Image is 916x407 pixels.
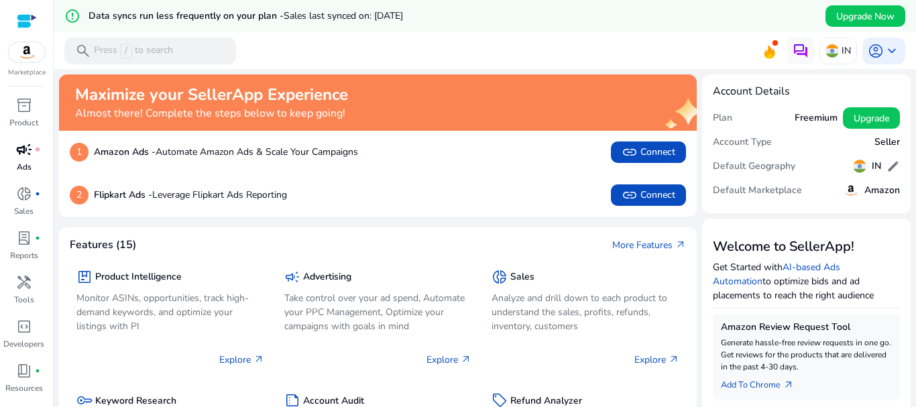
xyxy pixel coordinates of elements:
[284,9,403,22] span: Sales last synced on: [DATE]
[70,143,89,162] p: 1
[884,43,900,59] span: keyboard_arrow_down
[622,187,638,203] span: link
[854,111,889,125] span: Upgrade
[16,141,32,158] span: campaign
[284,269,300,285] span: campaign
[9,117,38,129] p: Product
[842,39,851,62] p: IN
[675,239,686,250] span: arrow_outward
[713,137,772,148] h5: Account Type
[713,85,901,98] h4: Account Details
[76,269,93,285] span: package
[75,85,348,105] h2: Maximize your SellerApp Experience
[836,9,895,23] span: Upgrade Now
[95,272,182,283] h5: Product Intelligence
[94,188,287,202] p: Leverage Flipkart Ads Reporting
[721,337,893,373] p: Generate hassle-free review requests in one go. Get reviews for the products that are delivered i...
[622,144,675,160] span: Connect
[622,187,675,203] span: Connect
[874,137,900,148] h5: Seller
[713,260,901,302] p: Get Started with to optimize bids and ad placements to reach the right audience
[783,380,794,390] span: arrow_outward
[843,182,859,198] img: amazon.svg
[5,382,43,394] p: Resources
[303,396,364,407] h5: Account Audit
[8,68,46,78] p: Marketplace
[94,145,358,159] p: Automate Amazon Ads & Scale Your Campaigns
[634,353,679,367] p: Explore
[70,239,136,251] h4: Features (15)
[622,144,638,160] span: link
[95,396,176,407] h5: Keyword Research
[611,184,686,206] button: linkConnect
[612,238,686,252] a: More Featuresarrow_outward
[35,368,40,373] span: fiber_manual_record
[713,113,732,124] h5: Plan
[253,354,264,365] span: arrow_outward
[94,44,173,58] p: Press to search
[70,186,89,205] p: 2
[721,373,805,392] a: Add To Chrome
[76,291,264,333] p: Monitor ASINs, opportunities, track high-demand keywords, and optimize your listings with PI
[510,272,534,283] h5: Sales
[886,160,900,173] span: edit
[16,363,32,379] span: book_4
[9,42,45,62] img: amazon.svg
[14,294,34,306] p: Tools
[219,353,264,367] p: Explore
[16,97,32,113] span: inventory_2
[492,291,679,333] p: Analyze and drill down to each product to understand the sales, profits, refunds, inventory, cust...
[120,44,132,58] span: /
[16,274,32,290] span: handyman
[864,185,900,196] h5: Amazon
[94,188,152,201] b: Flipkart Ads -
[825,44,839,58] img: in.svg
[795,113,838,124] h5: Freemium
[94,146,156,158] b: Amazon Ads -
[303,272,351,283] h5: Advertising
[721,322,893,333] h5: Amazon Review Request Tool
[872,161,881,172] h5: IN
[713,239,901,255] h3: Welcome to SellerApp!
[853,160,866,173] img: in.svg
[843,107,900,129] button: Upgrade
[284,291,472,333] p: Take control over your ad spend, Automate your PPC Management, Optimize your campaigns with goals...
[16,318,32,335] span: code_blocks
[89,11,403,22] h5: Data syncs run less frequently on your plan -
[3,338,44,350] p: Developers
[713,185,802,196] h5: Default Marketplace
[461,354,471,365] span: arrow_outward
[611,141,686,163] button: linkConnect
[16,230,32,246] span: lab_profile
[35,147,40,152] span: fiber_manual_record
[17,161,32,173] p: Ads
[35,191,40,196] span: fiber_manual_record
[868,43,884,59] span: account_circle
[669,354,679,365] span: arrow_outward
[825,5,905,27] button: Upgrade Now
[64,8,80,24] mat-icon: error_outline
[16,186,32,202] span: donut_small
[713,261,840,288] a: AI-based Ads Automation
[10,249,38,261] p: Reports
[492,269,508,285] span: donut_small
[14,205,34,217] p: Sales
[510,396,582,407] h5: Refund Analyzer
[426,353,471,367] p: Explore
[713,161,795,172] h5: Default Geography
[75,43,91,59] span: search
[35,235,40,241] span: fiber_manual_record
[75,107,348,120] h4: Almost there! Complete the steps below to keep going!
